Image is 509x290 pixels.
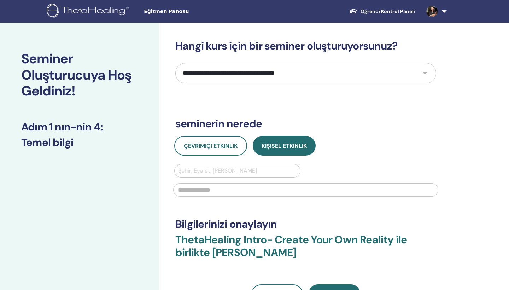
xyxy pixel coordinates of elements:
[344,5,421,18] a: Öğrenci Kontrol Paneli
[184,142,238,150] span: Çevrimiçi Etkinlik
[262,142,307,150] span: Kişisel Etkinlik
[253,136,316,156] button: Kişisel Etkinlik
[349,8,358,14] img: graduation-cap-white.svg
[175,117,436,130] h3: seminerin nerede
[21,136,138,149] h3: Temel bilgi
[426,6,438,17] img: default.jpg
[174,136,247,156] button: Çevrimiçi Etkinlik
[21,51,138,99] h2: Seminer Oluşturucuya Hoş Geldiniz!
[175,40,436,52] h3: Hangi kurs için bir seminer oluşturuyorsunuz?
[175,218,436,231] h3: Bilgilerinizi onaylayın
[21,121,138,133] h3: Adım 1 nın-nin 4 :
[175,233,436,267] h3: ThetaHealing Intro- Create Your Own Reality ile birlikte [PERSON_NAME]
[47,4,131,19] img: logo.png
[144,8,250,15] span: Eğitmen Panosu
